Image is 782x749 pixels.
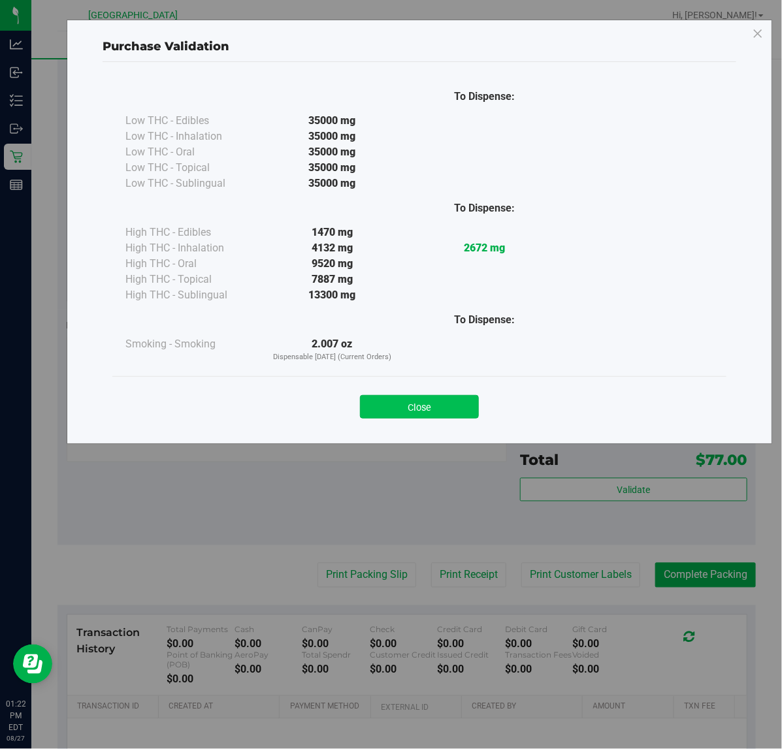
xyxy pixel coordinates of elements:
[256,240,408,256] div: 4132 mg
[408,200,561,216] div: To Dispense:
[256,336,408,363] div: 2.007 oz
[256,225,408,240] div: 1470 mg
[125,272,256,287] div: High THC - Topical
[256,160,408,176] div: 35000 mg
[408,89,561,104] div: To Dispense:
[125,287,256,303] div: High THC - Sublingual
[125,176,256,191] div: Low THC - Sublingual
[256,287,408,303] div: 13300 mg
[256,352,408,363] p: Dispensable [DATE] (Current Orders)
[125,256,256,272] div: High THC - Oral
[125,160,256,176] div: Low THC - Topical
[256,256,408,272] div: 9520 mg
[408,312,561,328] div: To Dispense:
[256,144,408,160] div: 35000 mg
[13,645,52,684] iframe: Resource center
[125,225,256,240] div: High THC - Edibles
[125,336,256,352] div: Smoking - Smoking
[360,395,479,419] button: Close
[103,39,229,54] span: Purchase Validation
[125,129,256,144] div: Low THC - Inhalation
[125,113,256,129] div: Low THC - Edibles
[256,272,408,287] div: 7887 mg
[256,176,408,191] div: 35000 mg
[256,129,408,144] div: 35000 mg
[464,242,505,254] strong: 2672 mg
[256,113,408,129] div: 35000 mg
[125,240,256,256] div: High THC - Inhalation
[125,144,256,160] div: Low THC - Oral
